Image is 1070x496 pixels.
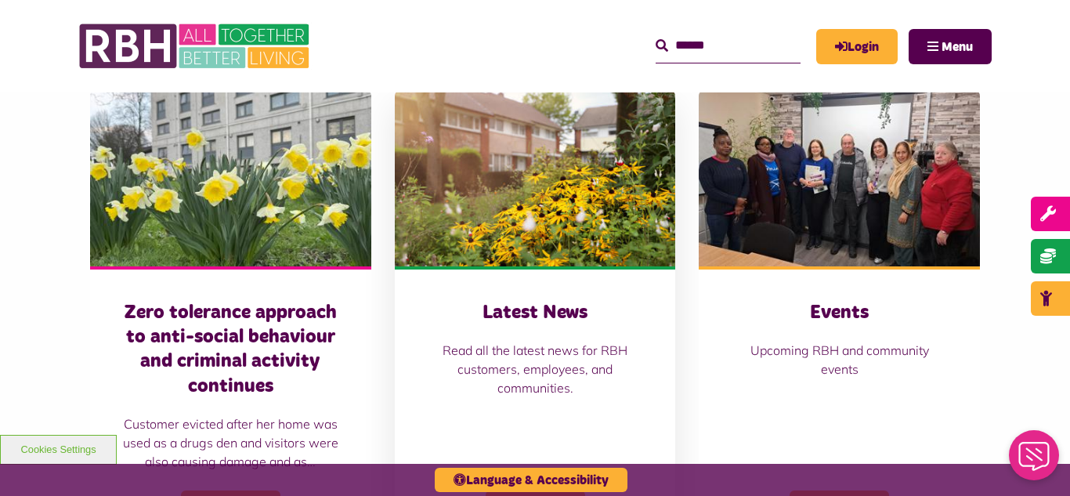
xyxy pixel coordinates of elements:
input: Search [656,29,801,63]
img: Group photo of customers and colleagues at Spotland Community Centre [699,91,980,266]
h3: Zero tolerance approach to anti-social behaviour and criminal activity continues [121,301,340,399]
p: Customer evicted after her home was used as a drugs den and visitors were also causing damage and... [121,415,340,471]
p: Upcoming RBH and community events [730,341,949,378]
img: SAZ MEDIA RBH HOUSING4 [395,91,676,266]
a: MyRBH [816,29,898,64]
h3: Latest News [426,301,645,325]
button: Language & Accessibility [435,468,627,492]
img: RBH [78,16,313,77]
iframe: Netcall Web Assistant for live chat [1000,425,1070,496]
button: Navigation [909,29,992,64]
h3: Events [730,301,949,325]
img: Freehold [90,91,371,266]
p: Read all the latest news for RBH customers, employees, and communities. [426,341,645,397]
span: Menu [942,41,973,53]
